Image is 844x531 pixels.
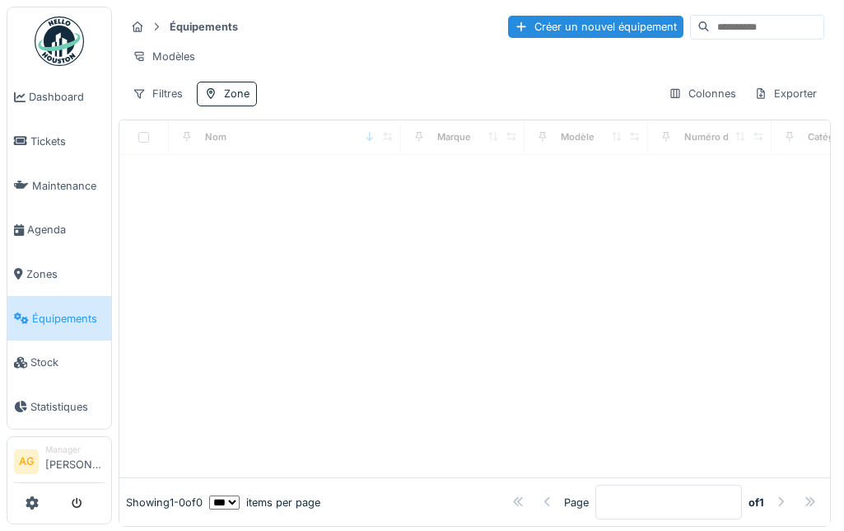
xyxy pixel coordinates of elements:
[32,311,105,327] span: Équipements
[7,296,111,341] a: Équipements
[30,134,105,149] span: Tickets
[125,45,203,68] div: Modèles
[224,86,249,101] div: Zone
[748,495,764,510] strong: of 1
[7,385,111,430] a: Statistiques
[7,341,111,385] a: Stock
[205,130,226,144] div: Nom
[564,495,589,510] div: Page
[35,16,84,66] img: Badge_color-CXgf-gQk.svg
[126,495,203,510] div: Showing 1 - 0 of 0
[561,130,595,144] div: Modèle
[30,399,105,415] span: Statistiques
[661,82,744,106] div: Colonnes
[508,16,683,38] div: Créer un nouvel équipement
[7,252,111,297] a: Zones
[32,178,105,194] span: Maintenance
[747,82,824,106] div: Exporter
[684,130,760,144] div: Numéro de Série
[14,444,105,483] a: AG Manager[PERSON_NAME]
[125,82,190,106] div: Filtres
[29,89,105,105] span: Dashboard
[30,355,105,370] span: Stock
[26,266,105,282] span: Zones
[27,222,105,237] span: Agenda
[7,75,111,120] a: Dashboard
[45,444,105,456] div: Manager
[7,120,111,164] a: Tickets
[45,444,105,479] li: [PERSON_NAME]
[437,130,471,144] div: Marque
[7,163,111,208] a: Maintenance
[209,495,320,510] div: items per page
[14,449,39,474] li: AG
[7,208,111,252] a: Agenda
[163,19,245,35] strong: Équipements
